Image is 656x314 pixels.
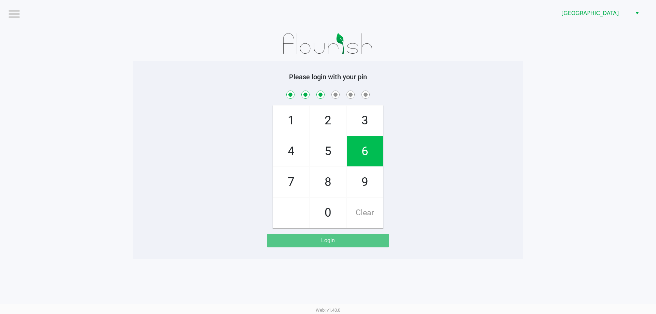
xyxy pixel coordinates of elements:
span: 7 [273,167,309,197]
span: 9 [347,167,383,197]
span: Web: v1.40.0 [316,308,340,313]
span: [GEOGRAPHIC_DATA] [561,9,628,17]
button: Select [632,7,642,19]
span: 2 [310,106,346,136]
h5: Please login with your pin [138,73,518,81]
span: 8 [310,167,346,197]
span: 4 [273,136,309,166]
span: Clear [347,198,383,228]
span: 1 [273,106,309,136]
span: 0 [310,198,346,228]
span: 6 [347,136,383,166]
span: 3 [347,106,383,136]
span: 5 [310,136,346,166]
